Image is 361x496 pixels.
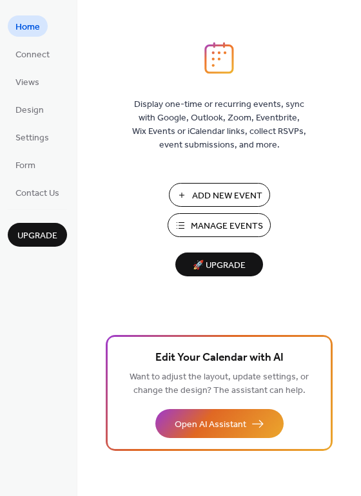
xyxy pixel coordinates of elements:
[15,48,50,62] span: Connect
[15,21,40,34] span: Home
[8,99,52,120] a: Design
[175,418,246,432] span: Open AI Assistant
[15,76,39,90] span: Views
[8,43,57,64] a: Connect
[8,15,48,37] a: Home
[15,187,59,200] span: Contact Us
[155,349,284,367] span: Edit Your Calendar with AI
[8,71,47,92] a: Views
[192,189,262,203] span: Add New Event
[8,182,67,203] a: Contact Us
[191,220,263,233] span: Manage Events
[130,368,309,399] span: Want to adjust the layout, update settings, or change the design? The assistant can help.
[155,409,284,438] button: Open AI Assistant
[15,131,49,145] span: Settings
[132,98,306,152] span: Display one-time or recurring events, sync with Google, Outlook, Zoom, Eventbrite, Wix Events or ...
[15,159,35,173] span: Form
[8,154,43,175] a: Form
[8,223,67,247] button: Upgrade
[204,42,234,74] img: logo_icon.svg
[15,104,44,117] span: Design
[175,253,263,276] button: 🚀 Upgrade
[168,213,271,237] button: Manage Events
[169,183,270,207] button: Add New Event
[17,229,57,243] span: Upgrade
[8,126,57,148] a: Settings
[183,257,255,274] span: 🚀 Upgrade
